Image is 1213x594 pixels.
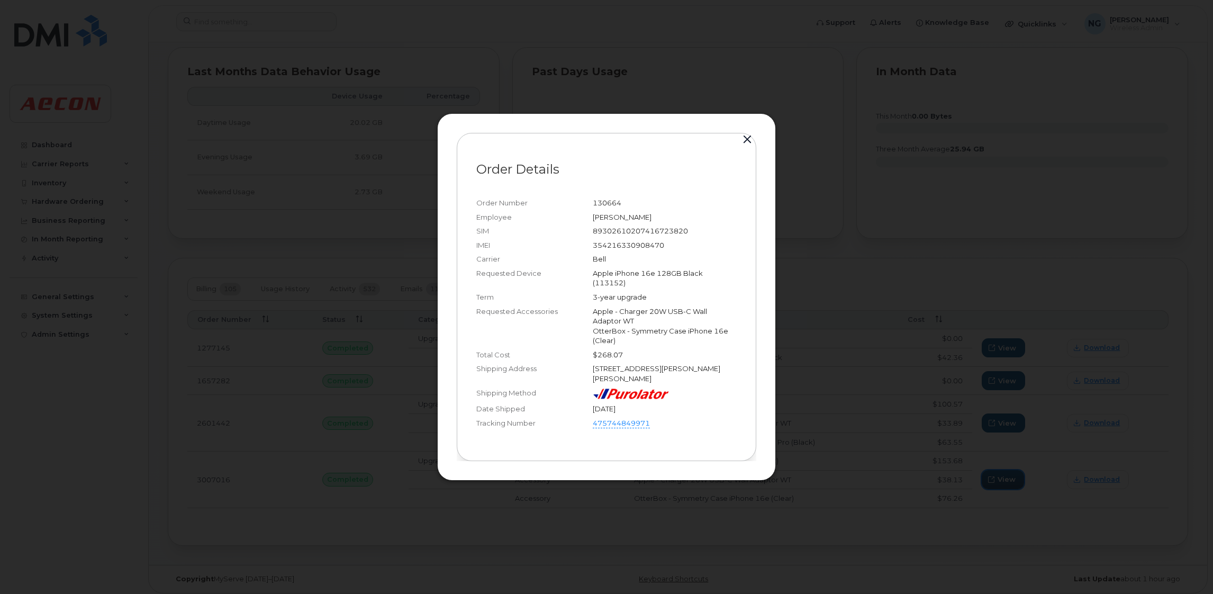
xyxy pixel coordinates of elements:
[476,350,593,360] div: Total Cost
[593,254,737,264] div: Bell
[476,292,593,302] div: Term
[593,226,737,236] div: 89302610207416723820
[593,198,737,208] div: 130664
[593,350,737,360] div: $268.07
[476,254,593,264] div: Carrier
[593,212,737,222] div: [PERSON_NAME]
[476,268,593,288] div: Requested Device
[476,198,593,208] div: Order Number
[593,268,737,288] div: Apple iPhone 16e 128GB Black (113152)
[476,212,593,222] div: Employee
[476,226,593,236] div: SIM
[476,388,593,400] div: Shipping Method
[476,307,593,346] div: Requested Accessories
[476,418,593,430] div: Tracking Number
[476,240,593,250] div: IMEI
[476,364,593,383] div: Shipping Address
[476,163,737,176] p: Order Details
[593,404,737,414] div: [DATE]
[650,419,658,427] a: Open shipping details in new tab
[593,292,737,302] div: 3-year upgrade
[476,404,593,414] div: Date Shipped
[593,364,737,383] div: [STREET_ADDRESS][PERSON_NAME][PERSON_NAME]
[593,240,737,250] div: 354216330908470
[593,388,669,400] img: purolator-9dc0d6913a5419968391dc55414bb4d415dd17fc9089aa56d78149fa0af40473.png
[593,418,650,429] a: 475744849971
[593,307,737,326] p: Apple - Charger 20W USB-C Wall Adaptor WT
[593,326,737,346] p: OtterBox - Symmetry Case iPhone 16e (Clear)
